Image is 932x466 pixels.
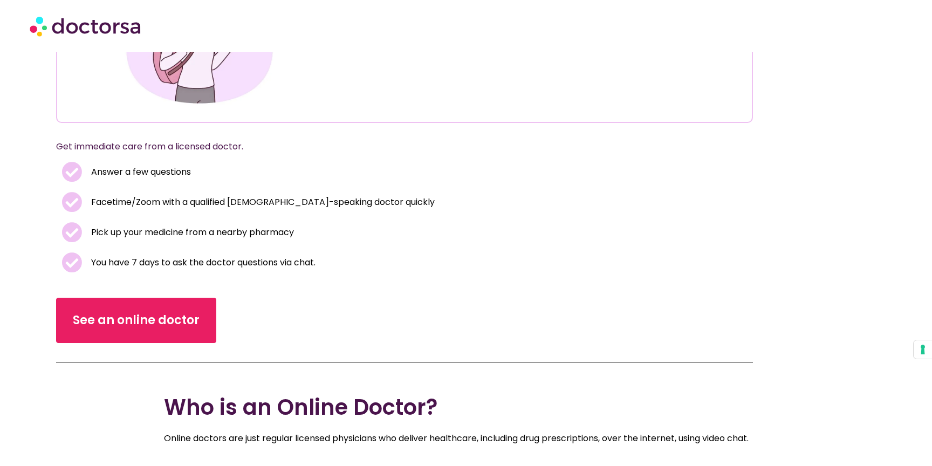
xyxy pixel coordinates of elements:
[56,139,728,154] p: Get immediate care from a licensed doctor.
[88,255,316,270] span: You have 7 days to ask the doctor questions via chat.
[914,340,932,359] button: Your consent preferences for tracking technologies
[164,394,768,420] h2: Who is an Online Doctor?
[88,165,191,180] span: Answer a few questions
[56,298,216,343] a: See an online doctor
[164,431,768,446] p: Online doctors are just regular licensed physicians who deliver healthcare, including drug prescr...
[88,195,435,210] span: Facetime/Zoom with a qualified [DEMOGRAPHIC_DATA]-speaking doctor quickly
[88,225,294,240] span: Pick up your medicine from a nearby pharmacy
[73,312,200,329] span: See an online doctor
